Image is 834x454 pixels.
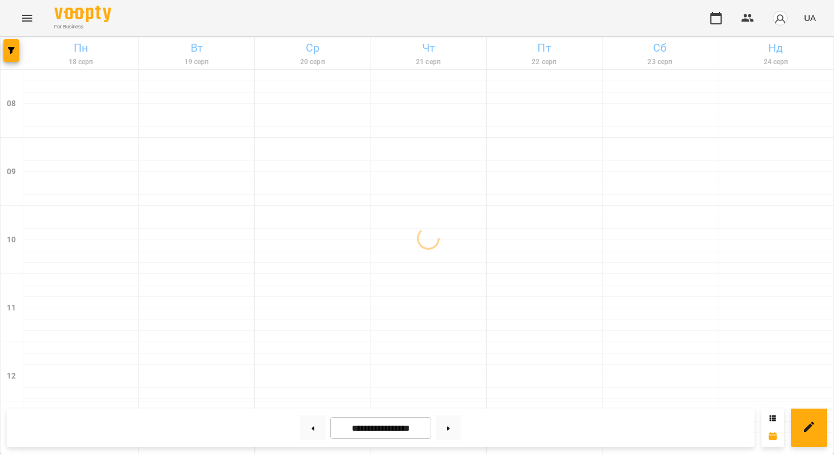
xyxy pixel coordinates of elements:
[720,57,832,68] h6: 24 серп
[7,370,16,382] h6: 12
[7,98,16,110] h6: 08
[488,57,600,68] h6: 22 серп
[54,23,111,31] span: For Business
[372,57,484,68] h6: 21 серп
[14,5,41,32] button: Menu
[25,57,137,68] h6: 18 серп
[54,6,111,22] img: Voopty Logo
[604,57,716,68] h6: 23 серп
[772,10,788,26] img: avatar_s.png
[799,7,820,28] button: UA
[141,57,252,68] h6: 19 серп
[256,39,368,57] h6: Ср
[604,39,716,57] h6: Сб
[7,166,16,178] h6: 09
[7,302,16,314] h6: 11
[804,12,816,24] span: UA
[25,39,137,57] h6: Пн
[720,39,832,57] h6: Нд
[7,234,16,246] h6: 10
[256,57,368,68] h6: 20 серп
[372,39,484,57] h6: Чт
[488,39,600,57] h6: Пт
[141,39,252,57] h6: Вт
